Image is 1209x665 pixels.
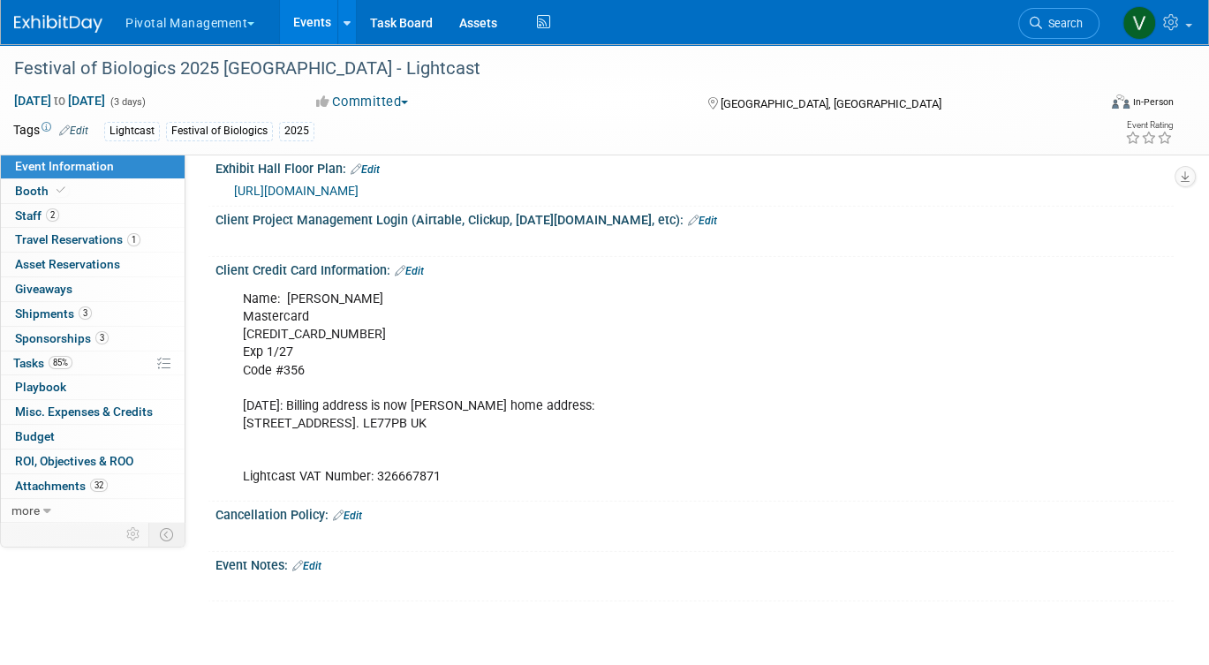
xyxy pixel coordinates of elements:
span: Booth [15,184,69,198]
span: Giveaways [15,282,72,296]
td: Toggle Event Tabs [149,523,185,546]
div: 2025 [279,122,314,140]
span: (3 days) [109,96,146,108]
span: Misc. Expenses & Credits [15,404,153,419]
a: Booth [1,179,185,203]
span: [GEOGRAPHIC_DATA], [GEOGRAPHIC_DATA] [721,97,941,110]
a: Sponsorships3 [1,327,185,351]
a: Playbook [1,375,185,399]
img: ExhibitDay [14,15,102,33]
span: 32 [90,479,108,492]
div: Cancellation Policy: [215,502,1174,525]
div: Event Format [1002,92,1174,118]
i: Booth reservation complete [57,185,65,195]
button: Committed [310,93,415,111]
img: Valerie Weld [1122,6,1156,40]
a: Budget [1,425,185,449]
span: Event Information [15,159,114,173]
span: Budget [15,429,55,443]
a: Edit [688,215,717,227]
div: Lightcast [104,122,160,140]
a: Edit [292,560,321,572]
a: Giveaways [1,277,185,301]
span: 2 [46,208,59,222]
span: Asset Reservations [15,257,120,271]
div: Festival of Biologics 2025 [GEOGRAPHIC_DATA] - Lightcast [8,53,1075,85]
a: Edit [351,163,380,176]
a: Edit [395,265,424,277]
div: Name: [PERSON_NAME] Mastercard [CREDIT_CARD_NUMBER] Exp 1/27 Code #356 [DATE]: Billing address is... [230,282,987,495]
div: Festival of Biologics [166,122,273,140]
a: Attachments32 [1,474,185,498]
div: Exhibit Hall Floor Plan: [215,155,1174,178]
a: Tasks85% [1,351,185,375]
a: ROI, Objectives & ROO [1,450,185,473]
div: Client Project Management Login (Airtable, Clickup, [DATE][DOMAIN_NAME], etc): [215,207,1174,230]
td: Personalize Event Tab Strip [118,523,149,546]
div: Event Notes: [215,552,1174,575]
span: Sponsorships [15,331,109,345]
span: to [51,94,68,108]
a: Edit [333,510,362,522]
span: more [11,503,40,518]
a: Travel Reservations1 [1,228,185,252]
a: [URL][DOMAIN_NAME] [234,184,359,198]
span: Shipments [15,306,92,321]
img: Format-Inperson.png [1112,94,1130,109]
span: Playbook [15,380,66,394]
span: Staff [15,208,59,223]
div: Event Rating [1125,121,1173,130]
a: Shipments3 [1,302,185,326]
span: 1 [127,233,140,246]
a: Search [1018,8,1099,39]
span: Travel Reservations [15,232,140,246]
span: Search [1042,17,1083,30]
span: 85% [49,356,72,369]
a: Event Information [1,155,185,178]
div: In-Person [1132,95,1174,109]
td: Tags [13,121,88,141]
span: ROI, Objectives & ROO [15,454,133,468]
span: [DATE] [DATE] [13,93,106,109]
a: Edit [59,125,88,137]
span: Tasks [13,356,72,370]
span: 3 [79,306,92,320]
a: more [1,499,185,523]
a: Asset Reservations [1,253,185,276]
a: Misc. Expenses & Credits [1,400,185,424]
div: Client Credit Card Information: [215,257,1174,280]
span: 3 [95,331,109,344]
a: Staff2 [1,204,185,228]
span: Attachments [15,479,108,493]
